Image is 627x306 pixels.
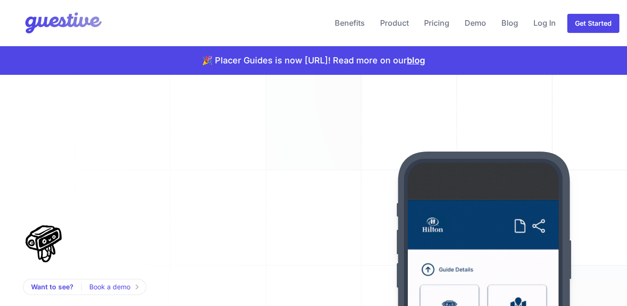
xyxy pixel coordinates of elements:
a: Log In [530,11,560,34]
a: Pricing [420,11,453,34]
a: blog [407,55,425,65]
a: Get Started [567,14,619,33]
img: Your Company [8,4,104,42]
a: Book a demo [89,281,138,293]
p: 🎉 Placer Guides is now [URL]! Read more on our [202,54,425,67]
a: Benefits [331,11,369,34]
a: Demo [461,11,490,34]
a: Product [376,11,413,34]
a: Blog [498,11,522,34]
